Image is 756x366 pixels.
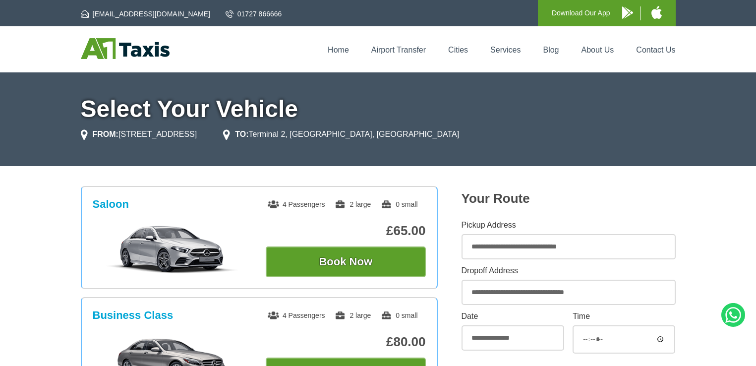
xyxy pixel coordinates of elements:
label: Date [462,312,564,320]
label: Pickup Address [462,221,676,229]
p: £65.00 [266,223,426,239]
label: Dropoff Address [462,267,676,275]
img: Saloon [98,225,247,274]
label: Time [573,312,675,320]
span: 0 small [381,200,417,208]
a: Cities [448,46,468,54]
span: 4 Passengers [268,200,325,208]
a: Contact Us [636,46,675,54]
a: Airport Transfer [371,46,426,54]
span: 4 Passengers [268,311,325,319]
a: Home [328,46,349,54]
span: 2 large [335,311,371,319]
li: [STREET_ADDRESS] [81,128,197,140]
h3: Saloon [93,198,129,211]
p: £80.00 [266,334,426,350]
h1: Select Your Vehicle [81,97,676,121]
li: Terminal 2, [GEOGRAPHIC_DATA], [GEOGRAPHIC_DATA] [223,128,459,140]
a: 01727 866666 [226,9,282,19]
span: 0 small [381,311,417,319]
strong: TO: [235,130,248,138]
p: Download Our App [552,7,610,19]
img: A1 Taxis iPhone App [651,6,662,19]
button: Book Now [266,246,426,277]
h2: Your Route [462,191,676,206]
a: Blog [543,46,559,54]
img: A1 Taxis St Albans LTD [81,38,170,59]
img: A1 Taxis Android App [622,6,633,19]
h3: Business Class [93,309,174,322]
a: About Us [582,46,614,54]
a: [EMAIL_ADDRESS][DOMAIN_NAME] [81,9,210,19]
span: 2 large [335,200,371,208]
strong: FROM: [93,130,118,138]
a: Services [490,46,521,54]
